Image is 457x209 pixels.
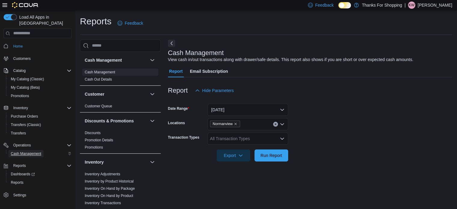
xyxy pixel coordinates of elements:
div: Discounts & Promotions [80,129,161,153]
p: [PERSON_NAME] [418,2,452,9]
span: Report [169,65,183,77]
input: Dark Mode [338,2,351,8]
a: Inventory On Hand by Product [85,194,133,198]
button: Operations [1,141,74,149]
h3: Discounts & Promotions [85,118,134,124]
span: Inventory On Hand by Package [85,186,135,191]
span: Run Report [260,152,282,158]
a: Promotions [8,92,32,100]
button: Clear input [273,122,278,127]
label: Date Range [168,106,189,111]
span: Normanview [213,121,233,127]
span: Hide Parameters [202,88,234,94]
button: Open list of options [280,122,285,127]
a: Cash Out Details [85,77,112,81]
button: Next [168,40,175,47]
span: Feedback [315,2,334,8]
button: Reports [11,162,28,169]
button: Catalog [11,67,28,74]
a: Transfers [8,130,28,137]
span: Export [220,149,247,161]
span: Promotions [85,145,103,150]
a: Customers [11,55,33,62]
button: Customers [1,54,74,63]
label: Transaction Types [168,135,199,140]
a: Inventory Transactions [85,201,121,205]
a: Cash Management [85,70,115,74]
span: Discounts [85,131,101,135]
a: Customer Queue [85,104,112,108]
span: Catalog [11,67,72,74]
span: Promotions [11,94,29,98]
span: Reports [8,179,72,186]
span: Transfers (Classic) [8,121,72,128]
a: Cash Management [8,150,44,157]
span: My Catalog (Classic) [8,75,72,83]
p: | [404,2,406,9]
a: Dashboards [8,171,37,178]
button: Transfers (Classic) [6,121,74,129]
a: My Catalog (Beta) [8,84,42,91]
span: Cash Out Details [85,77,112,82]
a: Settings [11,192,29,199]
a: Feedback [115,17,145,29]
h3: Cash Management [85,57,122,63]
a: My Catalog (Classic) [8,75,47,83]
span: Reports [11,162,72,169]
span: Inventory Adjustments [85,172,120,177]
button: Purchase Orders [6,112,74,121]
h3: Report [168,87,188,94]
button: Discounts & Promotions [85,118,148,124]
span: My Catalog (Beta) [11,85,40,90]
h3: Customer [85,91,104,97]
button: Transfers [6,129,74,137]
button: Reports [6,178,74,187]
label: Locations [168,121,185,125]
button: Inventory [85,159,148,165]
span: Purchase Orders [11,114,38,119]
a: Purchase Orders [8,113,41,120]
button: [DATE] [208,104,288,116]
span: Promotions [8,92,72,100]
span: Dashboards [8,171,72,178]
span: Reports [13,163,26,168]
span: Dark Mode [338,8,339,9]
span: Purchase Orders [8,113,72,120]
span: Inventory [11,104,72,112]
button: Inventory [149,158,156,166]
button: Cash Management [85,57,148,63]
button: Home [1,42,74,51]
span: Dashboards [11,172,35,177]
span: Inventory Transactions [85,201,121,205]
button: Export [217,149,250,161]
a: Home [11,43,25,50]
a: Promotions [85,145,103,149]
button: Settings [1,190,74,199]
button: Catalog [1,66,74,75]
span: My Catalog (Classic) [11,77,44,81]
h1: Reports [80,15,111,27]
span: Operations [13,143,31,148]
button: Customer [85,91,148,97]
div: Cash Management [80,69,161,85]
button: Reports [1,161,74,170]
button: Cash Management [6,149,74,158]
span: Customers [13,56,31,61]
p: Thanks For Shopping [362,2,402,9]
button: Open list of options [280,136,285,141]
span: Transfers (Classic) [11,122,41,127]
div: View cash in/out transactions along with drawer/safe details. This report also shows if you are s... [168,57,413,63]
button: Remove Normanview from selection in this group [234,122,237,126]
div: Customer [80,103,161,112]
span: My Catalog (Beta) [8,84,72,91]
span: Email Subscription [190,65,228,77]
span: Catalog [13,68,26,73]
a: Transfers (Classic) [8,121,43,128]
a: Dashboards [6,170,74,178]
div: Kennedy Wilson [408,2,415,9]
button: Inventory [1,104,74,112]
a: Promotion Details [85,138,113,142]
